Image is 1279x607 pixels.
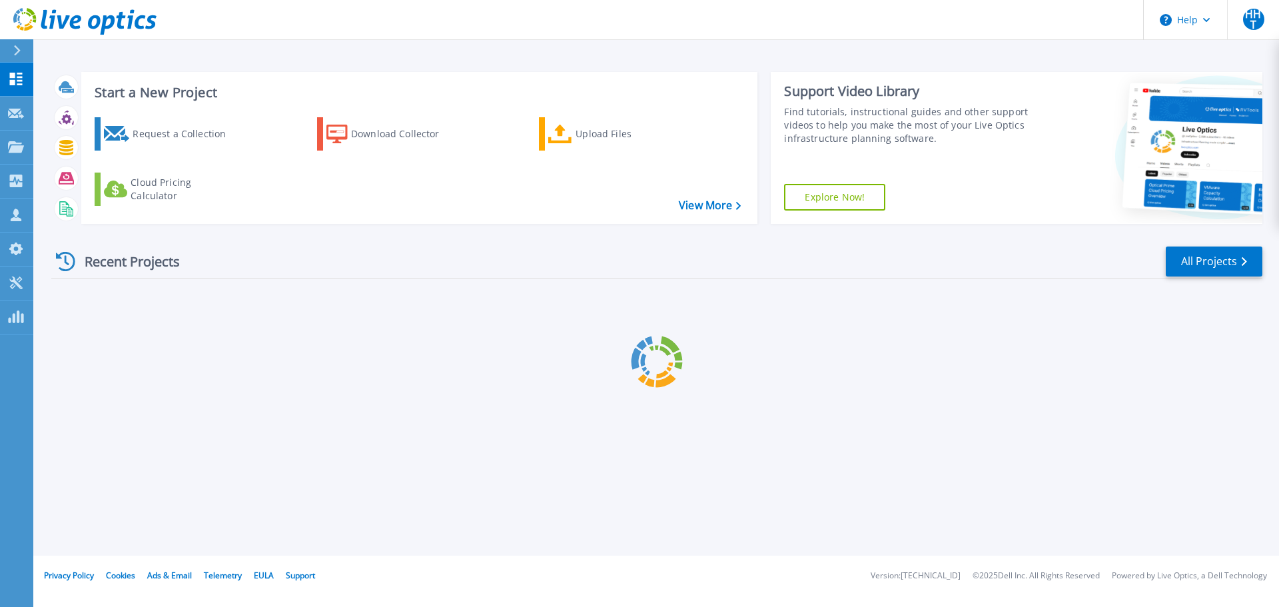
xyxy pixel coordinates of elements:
a: EULA [254,570,274,581]
div: Request a Collection [133,121,239,147]
a: Cloud Pricing Calculator [95,173,243,206]
li: Powered by Live Optics, a Dell Technology [1112,572,1267,580]
a: Download Collector [317,117,466,151]
div: Find tutorials, instructional guides and other support videos to help you make the most of your L... [784,105,1035,145]
li: Version: [TECHNICAL_ID] [871,572,961,580]
div: Recent Projects [51,245,198,278]
a: Upload Files [539,117,687,151]
a: Privacy Policy [44,570,94,581]
a: Ads & Email [147,570,192,581]
a: Explore Now! [784,184,885,211]
div: Download Collector [351,121,458,147]
a: Telemetry [204,570,242,581]
li: © 2025 Dell Inc. All Rights Reserved [973,572,1100,580]
div: Upload Files [576,121,682,147]
a: Cookies [106,570,135,581]
a: Request a Collection [95,117,243,151]
h3: Start a New Project [95,85,741,100]
span: HHT [1243,9,1264,30]
a: Support [286,570,315,581]
a: View More [679,199,741,212]
div: Cloud Pricing Calculator [131,176,237,203]
a: All Projects [1166,247,1262,277]
div: Support Video Library [784,83,1035,100]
